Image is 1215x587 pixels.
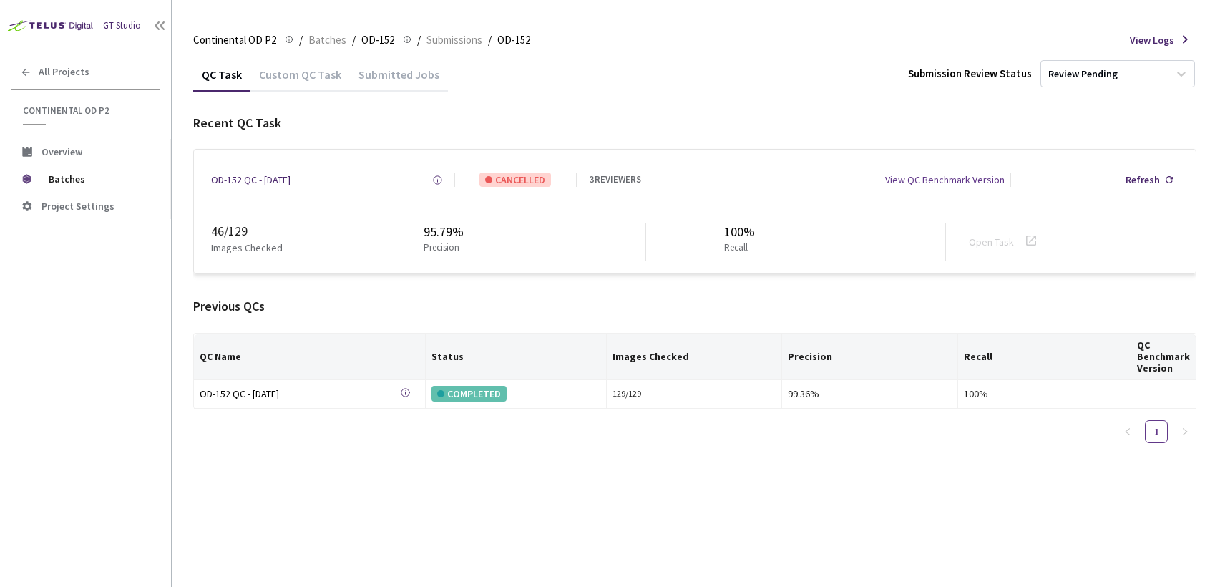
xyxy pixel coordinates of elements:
[479,173,551,187] div: CANCELLED
[1173,420,1196,443] button: right
[1123,427,1132,436] span: left
[23,105,151,117] span: Continental OD P2
[969,236,1014,248] a: Open Task
[308,31,346,49] span: Batches
[103,19,141,33] div: GT Studio
[42,200,114,213] span: Project Settings
[39,66,89,78] span: All Projects
[885,173,1005,187] div: View QC Benchmark Version
[1131,334,1196,380] th: QC Benchmark Version
[306,31,349,47] a: Batches
[782,334,958,380] th: Precision
[613,387,776,401] div: 129 / 129
[417,31,421,49] li: /
[1181,427,1189,436] span: right
[1145,420,1168,443] li: 1
[788,386,952,402] div: 99.36%
[193,114,1196,132] div: Recent QC Task
[211,173,291,187] a: OD-152 QC - [DATE]
[361,31,394,49] span: OD-152
[193,67,250,92] div: QC Task
[1146,421,1167,442] a: 1
[211,222,346,241] div: 46 / 129
[1130,33,1174,47] span: View Logs
[497,31,530,49] span: OD-152
[426,31,482,49] span: Submissions
[426,334,607,380] th: Status
[424,241,459,255] p: Precision
[607,334,782,380] th: Images Checked
[431,386,507,402] div: COMPLETED
[42,145,82,158] span: Overview
[299,31,303,49] li: /
[200,386,400,402] a: OD-152 QC - [DATE]
[724,223,755,241] div: 100%
[193,31,276,49] span: Continental OD P2
[1137,387,1190,401] div: -
[1173,420,1196,443] li: Next Page
[211,241,283,255] p: Images Checked
[1126,173,1160,187] div: Refresh
[200,386,400,402] div: OD-152 QC - [DATE]
[352,31,356,49] li: /
[250,67,350,92] div: Custom QC Task
[350,67,448,92] div: Submitted Jobs
[488,31,492,49] li: /
[194,334,426,380] th: QC Name
[49,165,147,193] span: Batches
[964,386,1125,402] div: 100%
[193,297,1196,316] div: Previous QCs
[424,31,485,47] a: Submissions
[1116,420,1139,443] li: Previous Page
[424,223,465,241] div: 95.79%
[724,241,749,255] p: Recall
[590,173,641,187] div: 3 REVIEWERS
[1048,67,1118,81] div: Review Pending
[1116,420,1139,443] button: left
[908,66,1032,81] div: Submission Review Status
[958,334,1131,380] th: Recall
